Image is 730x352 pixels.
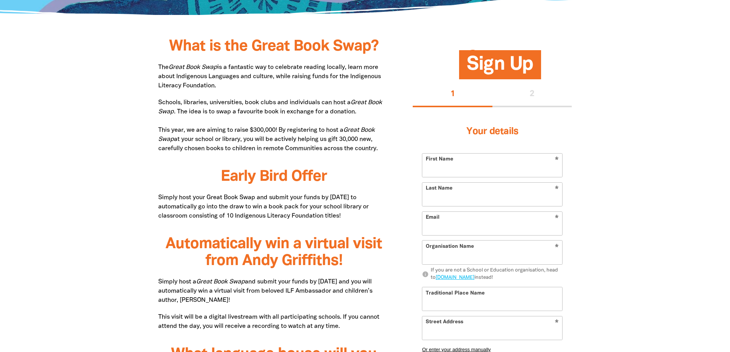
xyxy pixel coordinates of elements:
[158,193,390,221] p: Simply host your Great Book Swap and submit your funds by [DATE] to automatically go into the dra...
[436,276,474,280] a: [DOMAIN_NAME]
[158,277,390,305] p: Simply host a and submit your funds by [DATE] and you will automatically win a virtual visit from...
[158,63,390,90] p: The is a fantastic way to celebrate reading locally, learn more about Indigenous Languages and cu...
[431,267,563,282] div: If you are not a School or Education organisation, head to instead!
[169,39,379,54] span: What is the Great Book Swap?
[422,271,429,278] i: info
[166,237,382,268] span: Automatically win a virtual visit from Andy Griffiths!
[158,313,390,331] p: This visit will be a digital livestream with all participating schools. If you cannot attend the ...
[422,116,563,147] h3: Your details
[467,56,533,80] span: Sign Up
[169,65,217,70] em: Great Book Swap
[413,83,492,107] button: Stage 1
[158,128,375,142] em: Great Book Swap
[196,279,245,285] em: Great Book Swap
[221,170,327,184] span: Early Bird Offer
[158,100,382,115] em: Great Book Swap
[158,98,390,153] p: Schools, libraries, universities, book clubs and individuals can host a . The idea is to swap a f...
